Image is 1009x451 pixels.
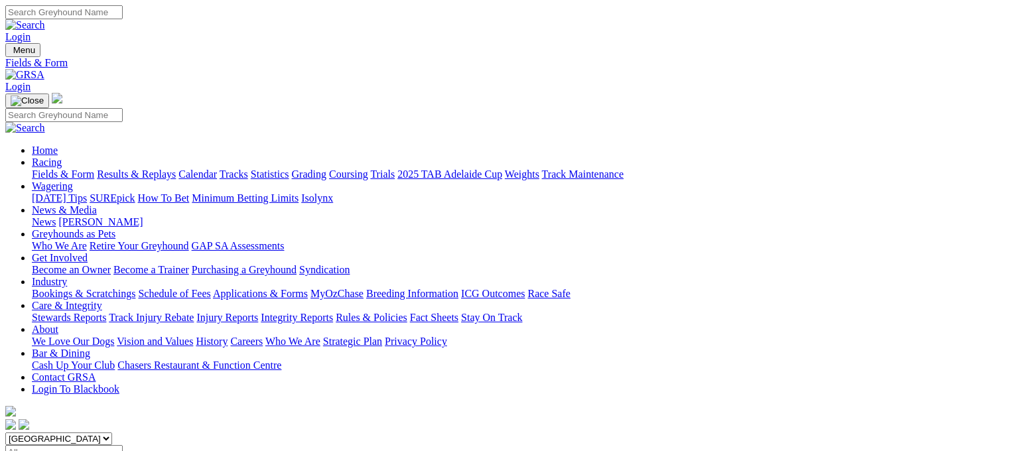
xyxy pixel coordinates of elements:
[19,419,29,430] img: twitter.svg
[32,312,1004,324] div: Care & Integrity
[32,204,97,216] a: News & Media
[32,192,87,204] a: [DATE] Tips
[397,168,502,180] a: 2025 TAB Adelaide Cup
[310,288,364,299] a: MyOzChase
[323,336,382,347] a: Strategic Plan
[32,359,1004,371] div: Bar & Dining
[58,216,143,227] a: [PERSON_NAME]
[251,168,289,180] a: Statistics
[32,336,1004,348] div: About
[5,69,44,81] img: GRSA
[138,288,210,299] a: Schedule of Fees
[5,406,16,417] img: logo-grsa-white.png
[113,264,189,275] a: Become a Trainer
[505,168,539,180] a: Weights
[299,264,350,275] a: Syndication
[32,192,1004,204] div: Wagering
[192,240,285,251] a: GAP SA Assessments
[52,93,62,103] img: logo-grsa-white.png
[261,312,333,323] a: Integrity Reports
[32,276,67,287] a: Industry
[5,108,123,122] input: Search
[5,43,40,57] button: Toggle navigation
[138,192,190,204] a: How To Bet
[32,240,87,251] a: Who We Are
[32,216,56,227] a: News
[32,240,1004,252] div: Greyhounds as Pets
[265,336,320,347] a: Who We Are
[329,168,368,180] a: Coursing
[32,288,135,299] a: Bookings & Scratchings
[542,168,624,180] a: Track Maintenance
[32,359,115,371] a: Cash Up Your Club
[32,228,115,239] a: Greyhounds as Pets
[32,216,1004,228] div: News & Media
[32,383,119,395] a: Login To Blackbook
[32,252,88,263] a: Get Involved
[32,168,1004,180] div: Racing
[5,57,1004,69] a: Fields & Form
[32,336,114,347] a: We Love Our Dogs
[97,168,176,180] a: Results & Replays
[5,19,45,31] img: Search
[32,180,73,192] a: Wagering
[527,288,570,299] a: Race Safe
[461,312,522,323] a: Stay On Track
[366,288,458,299] a: Breeding Information
[32,264,111,275] a: Become an Owner
[32,371,96,383] a: Contact GRSA
[32,324,58,335] a: About
[385,336,447,347] a: Privacy Policy
[117,336,193,347] a: Vision and Values
[301,192,333,204] a: Isolynx
[220,168,248,180] a: Tracks
[336,312,407,323] a: Rules & Policies
[410,312,458,323] a: Fact Sheets
[5,5,123,19] input: Search
[32,288,1004,300] div: Industry
[230,336,263,347] a: Careers
[178,168,217,180] a: Calendar
[32,145,58,156] a: Home
[192,264,297,275] a: Purchasing a Greyhound
[32,264,1004,276] div: Get Involved
[192,192,299,204] a: Minimum Betting Limits
[32,300,102,311] a: Care & Integrity
[13,45,35,55] span: Menu
[5,122,45,134] img: Search
[196,312,258,323] a: Injury Reports
[370,168,395,180] a: Trials
[109,312,194,323] a: Track Injury Rebate
[32,312,106,323] a: Stewards Reports
[117,359,281,371] a: Chasers Restaurant & Function Centre
[5,31,31,42] a: Login
[5,94,49,108] button: Toggle navigation
[32,348,90,359] a: Bar & Dining
[90,192,135,204] a: SUREpick
[32,157,62,168] a: Racing
[5,419,16,430] img: facebook.svg
[5,81,31,92] a: Login
[90,240,189,251] a: Retire Your Greyhound
[461,288,525,299] a: ICG Outcomes
[11,96,44,106] img: Close
[196,336,228,347] a: History
[32,168,94,180] a: Fields & Form
[292,168,326,180] a: Grading
[213,288,308,299] a: Applications & Forms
